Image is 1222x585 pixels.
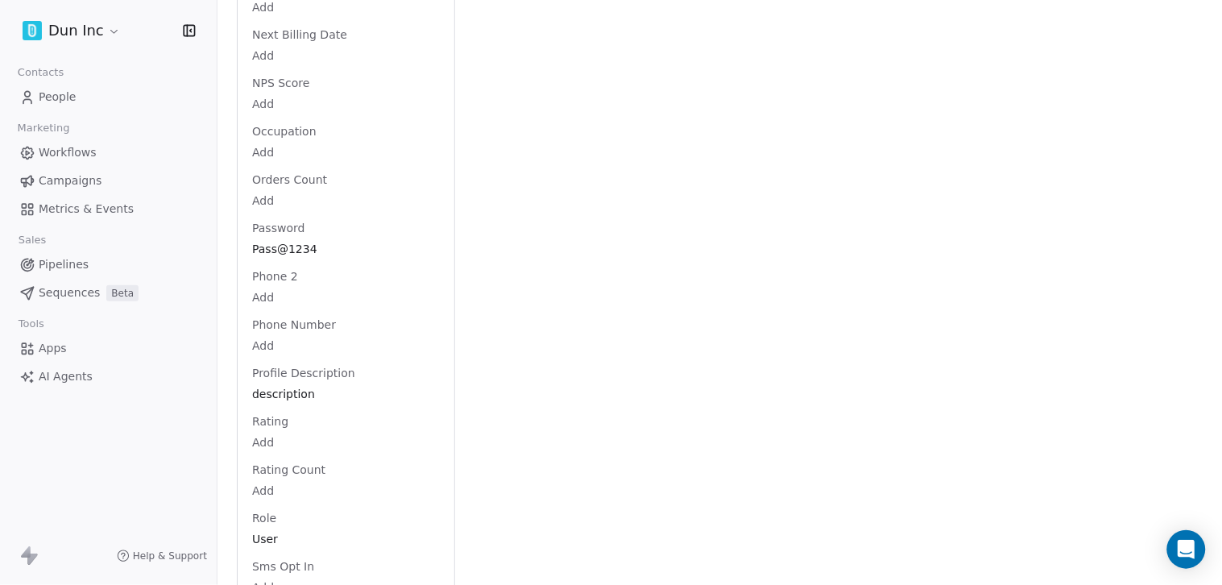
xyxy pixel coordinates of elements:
span: Orders Count [249,172,330,188]
span: Rating [249,413,292,429]
span: Pass@1234 [252,241,440,257]
span: Occupation [249,123,320,139]
a: AI Agents [13,363,204,390]
span: Add [252,483,440,499]
span: Sequences [39,284,100,301]
span: Next Billing Date [249,27,350,43]
span: Marketing [10,116,77,140]
a: Help & Support [117,550,207,562]
span: description [252,386,440,402]
a: Workflows [13,139,204,166]
a: SequencesBeta [13,280,204,306]
span: Add [252,434,440,450]
a: People [13,84,204,110]
span: Add [252,144,440,160]
span: Add [252,338,440,354]
span: Phone Number [249,317,339,333]
span: Contacts [10,60,71,85]
span: Password [249,220,308,236]
span: Workflows [39,144,97,161]
img: twitter.png [23,21,42,40]
span: Sales [11,228,53,252]
button: Dun Inc [19,17,124,44]
span: Profile Description [249,365,358,381]
span: Help & Support [133,550,207,562]
span: Tools [11,312,51,336]
span: Add [252,193,440,209]
span: Sms Opt In [249,558,317,575]
span: Apps [39,340,67,357]
span: User [252,531,440,547]
span: AI Agents [39,368,93,385]
span: Add [252,96,440,112]
span: Add [252,289,440,305]
span: Phone 2 [249,268,301,284]
span: Role [249,510,280,526]
div: Open Intercom Messenger [1167,530,1206,569]
span: Metrics & Events [39,201,134,218]
span: NPS Score [249,75,313,91]
a: Metrics & Events [13,196,204,222]
span: Add [252,48,440,64]
span: People [39,89,77,106]
a: Campaigns [13,168,204,194]
span: Campaigns [39,172,101,189]
span: Rating Count [249,462,329,478]
span: Pipelines [39,256,89,273]
span: Beta [106,285,139,301]
span: Dun Inc [48,20,104,41]
a: Pipelines [13,251,204,278]
a: Apps [13,335,204,362]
